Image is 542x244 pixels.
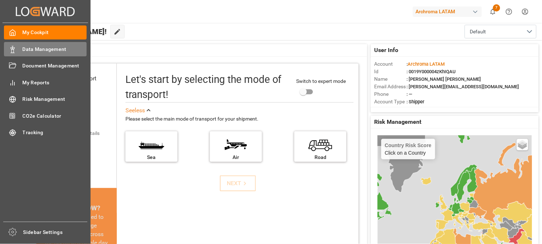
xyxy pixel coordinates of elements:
button: open menu [465,25,537,38]
div: Archroma LATAM [413,6,482,17]
span: My Reports [23,79,87,86]
span: 7 [493,4,500,11]
button: Help Center [501,4,517,20]
span: : [PERSON_NAME] [PERSON_NAME] [407,76,481,82]
span: Sidebar Settings [23,229,88,236]
a: Risk Management [4,92,87,106]
a: Data Management [4,42,87,56]
div: Sea [129,154,174,161]
div: Road [298,154,343,161]
a: CO2e Calculator [4,109,87,123]
span: Archroma LATAM [408,61,445,67]
div: See less [125,106,145,115]
span: Email Address [375,83,407,90]
div: Click on a Country [385,142,432,156]
a: Layers [517,139,528,150]
span: : Shipper [407,99,425,104]
span: Name [375,75,407,83]
div: Let's start by selecting the mode of transport! [125,72,289,102]
a: Tracking [4,126,87,140]
span: : — [407,91,413,97]
div: Please select the main mode of transport for your shipment. [125,115,354,123]
span: Phone [375,90,407,98]
button: Archroma LATAM [413,5,485,18]
span: : [407,61,445,67]
span: : [PERSON_NAME][EMAIL_ADDRESS][DOMAIN_NAME] [407,84,519,89]
div: Air [213,154,258,161]
button: NEXT [220,175,256,191]
h4: Country Risk Score [385,142,432,148]
span: Hello [PERSON_NAME]! [29,25,107,38]
span: Switch to expert mode [297,78,346,84]
a: My Cockpit [4,25,87,39]
span: User Info [375,46,399,55]
a: Document Management [4,59,87,73]
a: My Reports [4,75,87,89]
span: CO2e Calculator [23,112,87,120]
span: My Cockpit [23,29,87,36]
span: Risk Management [23,95,87,103]
span: Tracking [23,129,87,136]
span: Id [375,68,407,75]
span: Data Management [23,46,87,53]
span: Account [375,60,407,68]
span: Risk Management [375,118,422,126]
span: Default [470,28,486,36]
button: show 7 new notifications [485,4,501,20]
div: NEXT [227,179,249,188]
span: Document Management [23,62,87,70]
span: : 0019Y000004zKhIQAU [407,69,456,74]
span: Account Type [375,98,407,105]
